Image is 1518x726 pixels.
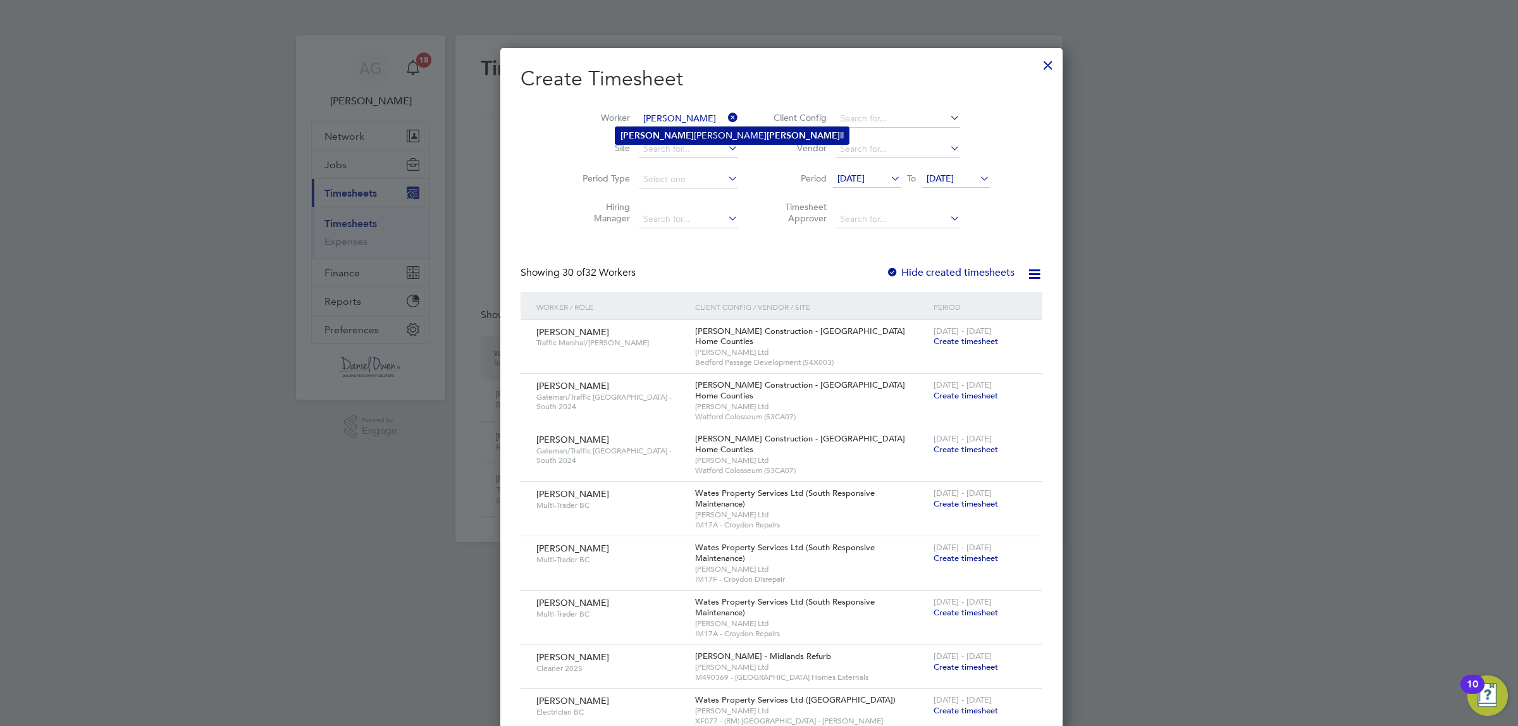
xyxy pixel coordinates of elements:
[767,130,840,141] b: [PERSON_NAME]
[934,379,992,390] span: [DATE] - [DATE]
[1467,675,1508,716] button: Open Resource Center, 10 new notifications
[695,510,927,520] span: [PERSON_NAME] Ltd
[934,390,998,401] span: Create timesheet
[934,488,992,498] span: [DATE] - [DATE]
[934,553,998,563] span: Create timesheet
[886,266,1015,279] label: Hide created timesheets
[536,543,609,554] span: [PERSON_NAME]
[692,292,930,321] div: Client Config / Vendor / Site
[536,663,686,674] span: Cleaner 2025
[934,433,992,444] span: [DATE] - [DATE]
[521,266,638,280] div: Showing
[1467,684,1478,701] div: 10
[934,705,998,716] span: Create timesheet
[934,651,992,661] span: [DATE] - [DATE]
[695,651,831,661] span: [PERSON_NAME] - Midlands Refurb
[934,694,992,705] span: [DATE] - [DATE]
[536,555,686,565] span: Multi-Trader BC
[573,173,630,184] label: Period Type
[695,465,927,476] span: Watford Colosseum (53CA07)
[536,446,686,465] span: Gateman/Traffic [GEOGRAPHIC_DATA] - South 2024
[695,694,896,705] span: Wates Property Services Ltd ([GEOGRAPHIC_DATA])
[903,170,920,187] span: To
[695,618,927,629] span: [PERSON_NAME] Ltd
[836,140,960,158] input: Search for...
[562,266,585,279] span: 30 of
[836,211,960,228] input: Search for...
[536,609,686,619] span: Multi-Trader BC
[536,326,609,338] span: [PERSON_NAME]
[695,574,927,584] span: IM17F - Croydon Disrepair
[533,292,692,321] div: Worker / Role
[536,500,686,510] span: Multi-Trader BC
[934,542,992,553] span: [DATE] - [DATE]
[536,651,609,663] span: [PERSON_NAME]
[695,379,905,401] span: [PERSON_NAME] Construction - [GEOGRAPHIC_DATA] Home Counties
[836,110,960,128] input: Search for...
[573,142,630,154] label: Site
[536,434,609,445] span: [PERSON_NAME]
[837,173,865,184] span: [DATE]
[695,402,927,412] span: [PERSON_NAME] Ltd
[695,455,927,465] span: [PERSON_NAME] Ltd
[695,542,875,563] span: Wates Property Services Ltd (South Responsive Maintenance)
[639,140,738,158] input: Search for...
[695,706,927,716] span: [PERSON_NAME] Ltd
[536,695,609,706] span: [PERSON_NAME]
[695,662,927,672] span: [PERSON_NAME] Ltd
[536,338,686,348] span: Traffic Marshal/[PERSON_NAME]
[695,596,875,618] span: Wates Property Services Ltd (South Responsive Maintenance)
[536,707,686,717] span: Electrician BC
[770,142,827,154] label: Vendor
[536,597,609,608] span: [PERSON_NAME]
[620,130,694,141] b: [PERSON_NAME]
[695,488,875,509] span: Wates Property Services Ltd (South Responsive Maintenance)
[573,201,630,224] label: Hiring Manager
[695,433,905,455] span: [PERSON_NAME] Construction - [GEOGRAPHIC_DATA] Home Counties
[615,127,849,144] li: [PERSON_NAME] ll
[934,607,998,618] span: Create timesheet
[695,357,927,367] span: Bedford Passage Development (54X003)
[770,112,827,123] label: Client Config
[536,392,686,412] span: Gateman/Traffic [GEOGRAPHIC_DATA] - South 2024
[573,112,630,123] label: Worker
[934,444,998,455] span: Create timesheet
[695,672,927,682] span: M490369 - [GEOGRAPHIC_DATA] Homes Externals
[770,201,827,224] label: Timesheet Approver
[562,266,636,279] span: 32 Workers
[695,564,927,574] span: [PERSON_NAME] Ltd
[934,596,992,607] span: [DATE] - [DATE]
[695,326,905,347] span: [PERSON_NAME] Construction - [GEOGRAPHIC_DATA] Home Counties
[695,520,927,530] span: IM17A - Croydon Repairs
[934,498,998,509] span: Create timesheet
[521,66,1042,92] h2: Create Timesheet
[536,380,609,391] span: [PERSON_NAME]
[770,173,827,184] label: Period
[695,412,927,422] span: Watford Colosseum (53CA07)
[639,171,738,188] input: Select one
[695,347,927,357] span: [PERSON_NAME] Ltd
[934,661,998,672] span: Create timesheet
[934,336,998,347] span: Create timesheet
[695,629,927,639] span: IM17A - Croydon Repairs
[639,211,738,228] input: Search for...
[536,488,609,500] span: [PERSON_NAME]
[927,173,954,184] span: [DATE]
[639,110,738,128] input: Search for...
[930,292,1030,321] div: Period
[934,326,992,336] span: [DATE] - [DATE]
